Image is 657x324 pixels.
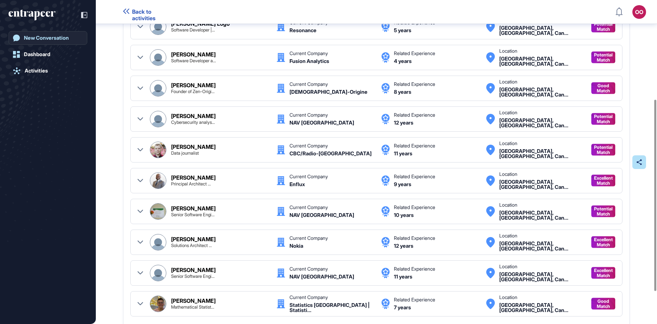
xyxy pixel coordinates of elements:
[150,204,166,219] img: Susan Wang
[132,9,176,22] span: Back to activities
[150,19,166,35] img: Peter Logo
[289,89,368,94] div: Zen-Origine
[171,113,216,119] div: [PERSON_NAME]
[499,118,584,128] div: Ottawa, Ontario, Canada Canada
[171,267,216,273] div: [PERSON_NAME]
[171,305,214,309] div: Mathematical Statistician (Methodologist) at Statistics Canada | Statistique Canada
[394,151,412,156] div: 11 years
[499,233,517,238] div: Location
[171,298,216,303] div: [PERSON_NAME]
[499,110,517,115] div: Location
[171,243,212,248] div: Solutions Architect at Nokia
[289,143,328,148] div: Current Company
[499,148,584,159] div: Ottawa, Ontario, Canada Canada
[289,151,372,156] div: CBC/Radio-Canada
[171,182,211,186] div: Principal Architect @ Freight Hero | Certified ScrumMaster (CSM)
[499,302,584,313] div: Ottawa, Ontario, Canada Canada
[594,206,613,217] span: Potential Match
[594,268,613,278] span: Excellent Match
[9,10,55,21] div: entrapeer-logo
[289,267,328,271] div: Current Company
[289,212,354,218] div: NAV CANADA
[171,21,230,26] div: [PERSON_NAME] Logo
[394,51,435,56] div: Related Experience
[289,51,328,56] div: Current Company
[394,82,435,87] div: Related Experience
[171,120,215,125] div: Cybersecurity analyst
[289,28,317,33] div: Resonance
[394,182,411,187] div: 9 years
[632,5,646,19] button: OO
[289,59,329,64] div: Fusion Analytics
[150,265,166,281] img: Li Zheng
[499,172,517,177] div: Location
[171,89,215,94] div: Founder of Zen-Origine & Technology Training Simulation Specialist at NAVCANADA
[499,264,517,269] div: Location
[171,212,215,217] div: Senior Software Engineer at NAV CANADA
[594,176,613,186] span: Excellent Match
[171,175,216,180] div: [PERSON_NAME]
[595,83,612,93] span: Good Match
[499,179,584,190] div: Ottawa, Ontario, Canada Canada
[499,241,584,251] div: Ottawa, Ontario, Canada Canada
[9,31,87,45] a: New Conversation
[9,48,87,61] a: Dashboard
[289,205,328,210] div: Current Company
[499,25,584,36] div: Ottawa, Ontario, Canada Canada
[171,59,216,63] div: Software Developer at Fusion Analytics
[394,274,412,279] div: 11 years
[499,49,517,53] div: Location
[150,111,166,127] img: Deepan Siddarthan
[289,236,328,241] div: Current Company
[499,295,517,300] div: Location
[394,236,435,241] div: Related Experience
[150,80,166,96] img: Samuel Brazeau
[9,64,87,78] a: Activities
[289,120,354,125] div: NAV CANADA
[24,51,50,57] div: Dashboard
[499,210,584,220] div: Ottawa, Ontario, Canada Canada
[171,236,216,242] div: [PERSON_NAME]
[594,52,613,63] span: Potential Match
[394,113,435,117] div: Related Experience
[394,89,411,94] div: 8 years
[289,82,328,87] div: Current Company
[289,174,328,179] div: Current Company
[171,28,215,32] div: Software Developer | Full Stack Engineer | Blockchain Engineer
[394,305,411,310] div: 7 years
[171,144,216,150] div: [PERSON_NAME]
[289,243,303,248] div: Nokia
[150,234,166,250] img: Yuan S
[123,9,176,15] a: Back to activities
[150,296,166,312] img: Noah Johnson
[394,59,412,64] div: 4 years
[394,205,435,210] div: Related Experience
[594,114,613,124] span: Potential Match
[150,50,166,65] img: Mitchell Shahen
[24,35,69,41] div: New Conversation
[394,20,435,25] div: Related Experience
[394,243,413,248] div: 12 years
[499,79,517,84] div: Location
[594,22,613,32] span: Potential Match
[171,274,215,278] div: Senior Software Engineer at NAV CANADA
[289,20,328,25] div: Current Company
[289,113,328,117] div: Current Company
[394,267,435,271] div: Related Experience
[594,145,613,155] span: Potential Match
[171,206,216,211] div: [PERSON_NAME]
[171,151,199,155] div: Data journalist
[394,28,411,33] div: 5 years
[499,56,584,66] div: Ottawa, Ontario, Canada Canada
[499,272,584,282] div: Ottawa, Ontario, Canada Canada
[289,182,305,187] div: Enflux
[394,297,435,302] div: Related Experience
[289,295,328,300] div: Current Company
[25,68,48,74] div: Activities
[289,302,375,313] div: Statistics Canada | Statistique Canada
[289,274,354,279] div: NAV CANADA
[394,120,413,125] div: 12 years
[394,174,435,179] div: Related Experience
[171,82,216,88] div: [PERSON_NAME]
